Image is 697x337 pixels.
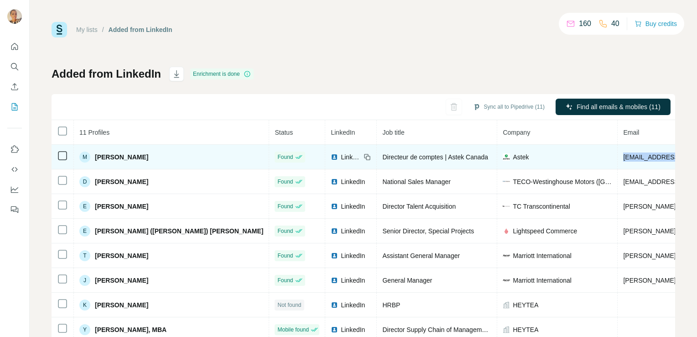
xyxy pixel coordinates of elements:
[382,178,450,185] span: National Sales Manager
[513,202,570,211] span: TC Transcontinental
[7,141,22,158] button: Use Surfe on LinkedIn
[52,22,67,37] img: Surfe Logo
[503,277,510,284] img: company-logo
[277,178,293,186] span: Found
[503,129,530,136] span: Company
[635,17,677,30] button: Buy credits
[79,176,90,187] div: D
[277,252,293,260] span: Found
[513,276,571,285] span: Marriott International
[79,300,90,311] div: K
[95,300,148,310] span: [PERSON_NAME]
[623,129,639,136] span: Email
[513,251,571,260] span: Marriott International
[79,152,90,163] div: M
[513,177,612,186] span: TECO-Westinghouse Motors ([GEOGRAPHIC_DATA]) Inc.
[341,177,365,186] span: LinkedIn
[579,18,591,29] p: 160
[76,26,98,33] a: My lists
[95,202,148,211] span: [PERSON_NAME]
[7,58,22,75] button: Search
[331,203,338,210] img: LinkedIn logo
[52,67,161,81] h1: Added from LinkedIn
[7,9,22,24] img: Avatar
[331,153,338,161] img: LinkedIn logo
[95,276,148,285] span: [PERSON_NAME]
[277,202,293,211] span: Found
[341,202,365,211] span: LinkedIn
[341,251,365,260] span: LinkedIn
[277,326,309,334] span: Mobile found
[7,161,22,178] button: Use Surfe API
[331,252,338,259] img: LinkedIn logo
[513,153,529,162] span: Astek
[79,275,90,286] div: J
[331,301,338,309] img: LinkedIn logo
[503,178,510,185] img: company-logo
[7,201,22,218] button: Feedback
[503,252,510,259] img: company-logo
[79,201,90,212] div: E
[95,251,148,260] span: [PERSON_NAME]
[503,205,510,207] img: company-logo
[79,129,109,136] span: 11 Profiles
[382,227,474,235] span: Senior Director, Special Projects
[109,25,172,34] div: Added from LinkedIn
[382,301,400,309] span: HRBP
[467,100,551,114] button: Sync all to Pipedrive (11)
[341,300,365,310] span: LinkedIn
[7,99,22,115] button: My lists
[382,129,404,136] span: Job title
[513,226,577,236] span: Lightspeed Commerce
[382,203,456,210] span: Director Talent Acquisition
[275,129,293,136] span: Status
[277,301,301,309] span: Not found
[7,79,22,95] button: Enrich CSV
[95,153,148,162] span: [PERSON_NAME]
[513,325,538,334] span: HEYTEA
[577,102,661,111] span: Find all emails & mobiles (11)
[382,153,488,161] span: Directeur de comptes | Astek Canada
[95,325,166,334] span: [PERSON_NAME], MBA
[277,153,293,161] span: Found
[382,277,432,284] span: General Manager
[341,276,365,285] span: LinkedIn
[331,227,338,235] img: LinkedIn logo
[79,250,90,261] div: T
[503,227,510,235] img: company-logo
[341,325,365,334] span: LinkedIn
[7,181,22,198] button: Dashboard
[513,300,538,310] span: HEYTEA
[556,99,671,115] button: Find all emails & mobiles (11)
[341,226,365,236] span: LinkedIn
[79,226,90,237] div: E
[277,276,293,284] span: Found
[7,38,22,55] button: Quick start
[95,177,148,186] span: [PERSON_NAME]
[331,129,355,136] span: LinkedIn
[331,178,338,185] img: LinkedIn logo
[102,25,104,34] li: /
[503,153,510,161] img: company-logo
[95,226,263,236] span: [PERSON_NAME] ([PERSON_NAME]) [PERSON_NAME]
[79,324,90,335] div: Y
[190,68,254,79] div: Enrichment is done
[341,153,361,162] span: LinkedIn
[277,227,293,235] span: Found
[331,277,338,284] img: LinkedIn logo
[611,18,619,29] p: 40
[382,326,539,333] span: Director Supply Chain of Management(North American)
[382,252,460,259] span: Assistant General Manager
[331,326,338,333] img: LinkedIn logo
